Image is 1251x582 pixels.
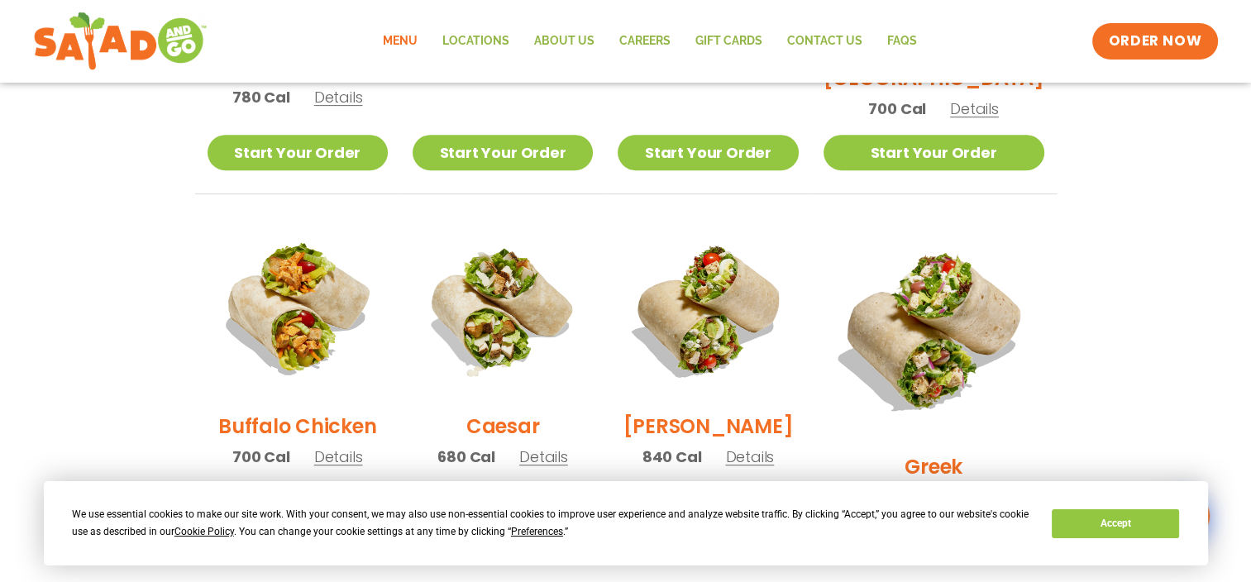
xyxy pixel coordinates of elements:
span: Preferences [511,526,563,537]
a: Locations [430,22,522,60]
nav: Menu [370,22,929,60]
a: Contact Us [775,22,875,60]
span: 700 Cal [868,98,926,120]
span: Cookie Policy [174,526,234,537]
img: Product photo for Buffalo Chicken Wrap [208,219,388,399]
span: 680 Cal [437,446,495,468]
span: Details [725,446,774,467]
div: Cookie Consent Prompt [44,481,1208,565]
a: Menu [370,22,430,60]
a: Start Your Order [824,135,1044,170]
a: GIFT CARDS [683,22,775,60]
a: Careers [607,22,683,60]
img: new-SAG-logo-768×292 [33,8,208,74]
div: We use essential cookies to make our site work. With your consent, we may also use non-essential ... [72,506,1032,541]
span: ORDER NOW [1109,31,1201,51]
img: Product photo for Greek Wrap [824,219,1044,440]
a: About Us [522,22,607,60]
h2: [PERSON_NAME] [623,412,793,441]
span: 840 Cal [642,446,702,468]
span: Details [950,98,999,119]
span: Details [314,446,363,467]
span: Details [519,446,568,467]
a: Start Your Order [618,135,798,170]
span: 700 Cal [232,446,290,468]
h2: Buffalo Chicken [218,412,376,441]
img: Product photo for Cobb Wrap [618,219,798,399]
a: Start Your Order [413,135,593,170]
a: FAQs [875,22,929,60]
img: Product photo for Caesar Wrap [413,219,593,399]
h2: Caesar [466,412,540,441]
button: Accept [1052,509,1179,538]
h2: Greek [905,452,962,481]
span: Details [314,87,363,107]
a: ORDER NOW [1092,23,1218,60]
span: 780 Cal [232,86,290,108]
a: Start Your Order [208,135,388,170]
